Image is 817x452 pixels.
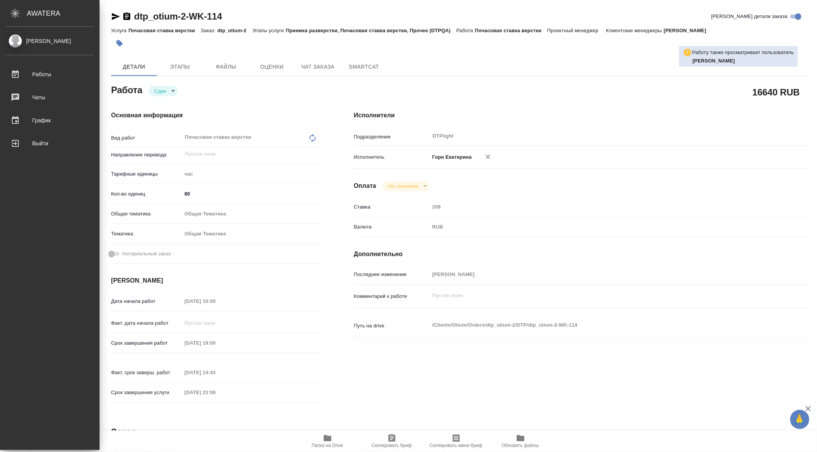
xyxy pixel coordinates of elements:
p: Исполнитель [354,153,430,161]
h4: Дополнительно [354,250,809,259]
p: Проектный менеджер [547,28,600,33]
div: AWATERA [27,6,100,21]
button: Сдан [152,88,169,94]
p: Работу также просматривает пользователь [692,49,794,56]
span: [PERSON_NAME] детали заказа [711,13,788,20]
button: Обновить файлы [488,431,553,452]
input: Пустое поле [182,367,249,378]
span: Этапы [162,62,198,72]
button: 🙏 [790,410,809,429]
p: Ставка [354,203,430,211]
p: Валюта [354,223,430,231]
p: Срок завершения работ [111,339,182,347]
span: Папка на Drive [312,443,343,448]
a: Работы [2,65,98,84]
input: Пустое поле [182,337,249,348]
p: Подразделение [354,133,430,141]
p: dtp_otium-2 [218,28,252,33]
span: Файлы [208,62,244,72]
p: Комментарий к работе [354,293,430,300]
p: Почасовая ставка верстки [475,28,547,33]
a: dtp_otium-2-WK-114 [134,11,222,21]
p: Факт. срок заверш. работ [111,369,182,376]
p: Последнее изменение [354,271,430,278]
button: Не оплачена [386,183,420,189]
span: SmartCat [345,62,382,72]
div: Работы [6,69,94,80]
input: Пустое поле [430,269,771,280]
p: Вид работ [111,134,182,142]
span: Скопировать мини-бриф [430,443,482,448]
span: Скопировать бриф [372,443,412,448]
button: Скопировать мини-бриф [424,431,488,452]
p: Тематика [111,230,182,238]
p: Кол-во единиц [111,190,182,198]
span: Нотариальный заказ [122,250,171,258]
div: Выйти [6,138,94,149]
h4: Оплата [354,181,377,191]
span: 🙏 [793,411,806,427]
button: Скопировать ссылку для ЯМессенджера [111,12,120,21]
div: [PERSON_NAME] [6,37,94,45]
span: Чат заказа [300,62,336,72]
p: Почасовая ставка верстки [128,28,201,33]
a: Выйти [2,134,98,153]
h2: 16640 RUB [752,85,800,99]
div: час [182,168,323,181]
input: Пустое поле [182,317,249,329]
a: Чаты [2,88,98,107]
h2: Работа [111,82,142,96]
div: График [6,115,94,126]
div: Общая Тематика [182,207,323,220]
p: Путь на drive [354,322,430,330]
p: Работа [456,28,475,33]
button: Удалить исполнителя [480,148,496,165]
p: Заказ: [201,28,217,33]
button: Папка на Drive [295,431,360,452]
p: Факт. дата начала работ [111,319,182,327]
input: Пустое поле [182,387,249,398]
input: Пустое поле [182,296,249,307]
p: [PERSON_NAME] [664,28,712,33]
p: Приемка разверстки, Почасовая ставка верстки, Прочее (DTPQA) [286,28,456,33]
p: Услуга [111,28,128,33]
h2: Заказ [111,426,136,438]
span: Оценки [254,62,290,72]
div: Чаты [6,92,94,103]
span: Детали [116,62,152,72]
p: Срок завершения услуги [111,389,182,396]
a: График [2,111,98,130]
p: Дата начала работ [111,297,182,305]
h4: Исполнители [354,111,809,120]
div: Сдан [382,181,429,191]
p: Гостев Юрий [693,57,794,65]
button: Добавить тэг [111,35,128,52]
p: Этапы услуги [252,28,286,33]
p: Тарифные единицы [111,170,182,178]
div: Общая Тематика [182,227,323,240]
div: RUB [430,220,771,233]
button: Скопировать ссылку [122,12,131,21]
input: Пустое поле [430,201,771,212]
button: Скопировать бриф [360,431,424,452]
h4: [PERSON_NAME] [111,276,323,285]
p: Горн Екатерина [430,153,472,161]
input: Пустое поле [184,150,305,159]
div: Сдан [148,86,178,96]
span: Обновить файлы [502,443,539,448]
input: ✎ Введи что-нибудь [182,188,323,199]
textarea: /Clients/Оtium/Orders/dtp_otium-2/DTP/dtp_otium-2-WK-114 [430,319,771,332]
p: Клиентские менеджеры [606,28,664,33]
h4: Основная информация [111,111,323,120]
p: Направление перевода [111,151,182,159]
p: Общая тематика [111,210,182,218]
